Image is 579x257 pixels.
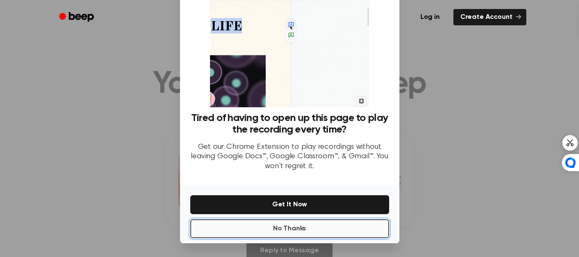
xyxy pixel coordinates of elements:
a: Beep [53,9,102,26]
p: Get our Chrome Extension to play recordings without leaving Google Docs™, Google Classroom™, & Gm... [190,142,389,172]
button: No Thanks [190,219,389,238]
a: Log in [412,7,448,27]
h3: Tired of having to open up this page to play the recording every time? [190,112,389,136]
button: Get It Now [190,195,389,214]
a: Create Account [453,9,526,25]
